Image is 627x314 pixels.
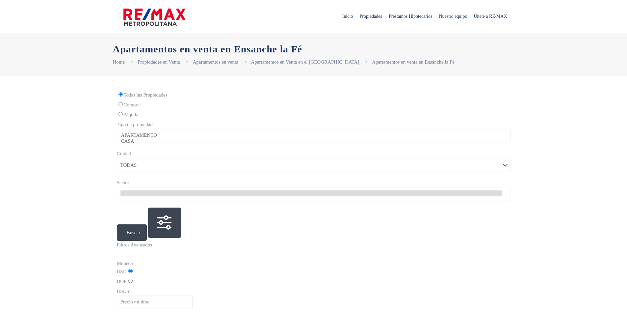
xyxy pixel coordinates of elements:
input: USD [128,269,133,273]
a: Apartamentos en venta en Ensanche la Fé [372,59,455,65]
label: Comprar [117,101,510,109]
input: Precio mínimo [117,296,193,308]
label: Alquilar [117,111,510,119]
span: Tipo de propiedad [117,122,153,127]
input: Alquilar [118,112,123,116]
label: Todas las Propiedades [117,91,510,99]
img: remax-metropolitana-logo [123,7,186,27]
option: APARTAMENTO [120,132,502,138]
span: Propiedades [356,7,385,26]
span: Ciudad [117,151,131,156]
button: Buscar [117,224,147,241]
h1: Apartamentos en venta en Ensanche la Fé [113,43,514,55]
label: DOP [117,277,510,286]
input: Todas las Propiedades [118,92,123,97]
span: Nuestro equipo [435,7,470,26]
option: CASA [120,138,502,144]
label: USD [117,268,510,276]
span: Préstamos Hipotecarios [385,7,436,26]
span: Inicio [339,7,356,26]
input: DOP [128,279,133,283]
p: Filtros Avanzados [117,241,510,249]
span: Sector [117,180,129,185]
a: Home [113,59,125,65]
div: $ [117,287,510,308]
input: Comprar [118,102,123,106]
span: Moneda [117,261,133,266]
span: USD [117,289,127,294]
a: Propiedades en Venta [138,59,180,65]
span: Únete a RE/MAX [470,7,510,26]
a: Apartamentos en venta [193,59,238,65]
a: Apartamentos en Venta en el [GEOGRAPHIC_DATA] [251,59,359,65]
